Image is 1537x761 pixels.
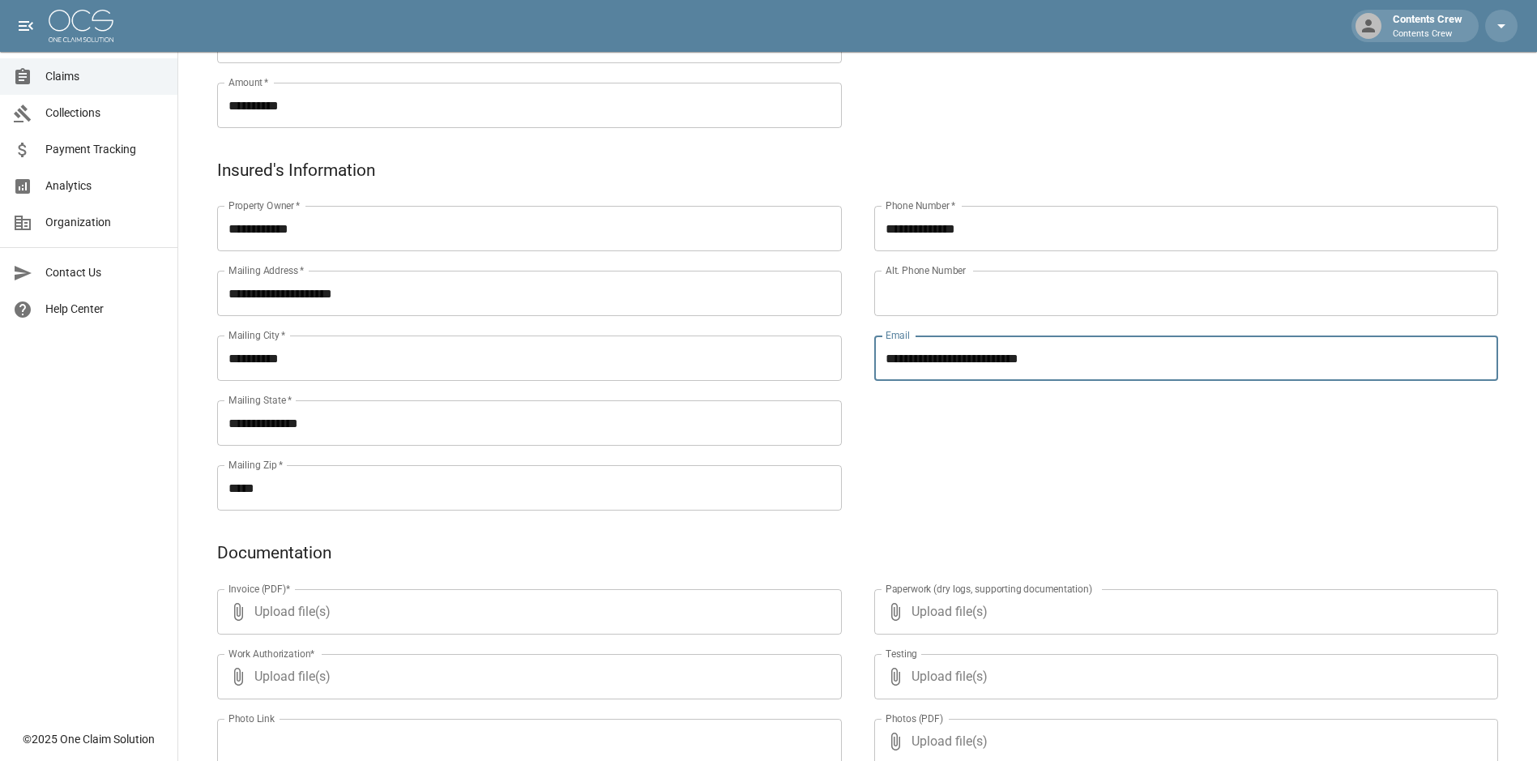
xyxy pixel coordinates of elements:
[45,68,164,85] span: Claims
[49,10,113,42] img: ocs-logo-white-transparent.png
[912,589,1455,635] span: Upload file(s)
[45,141,164,158] span: Payment Tracking
[228,328,286,342] label: Mailing City
[45,214,164,231] span: Organization
[10,10,42,42] button: open drawer
[228,647,315,661] label: Work Authorization*
[886,263,966,277] label: Alt. Phone Number
[886,328,910,342] label: Email
[254,654,798,699] span: Upload file(s)
[886,199,955,212] label: Phone Number
[228,458,284,472] label: Mailing Zip
[45,105,164,122] span: Collections
[45,264,164,281] span: Contact Us
[228,75,269,89] label: Amount
[228,263,304,277] label: Mailing Address
[912,654,1455,699] span: Upload file(s)
[228,199,301,212] label: Property Owner
[886,647,917,661] label: Testing
[886,582,1092,596] label: Paperwork (dry logs, supporting documentation)
[45,301,164,318] span: Help Center
[1393,28,1462,41] p: Contents Crew
[886,712,943,725] label: Photos (PDF)
[228,712,275,725] label: Photo Link
[228,393,292,407] label: Mailing State
[23,731,155,747] div: © 2025 One Claim Solution
[228,582,291,596] label: Invoice (PDF)*
[1386,11,1469,41] div: Contents Crew
[254,589,798,635] span: Upload file(s)
[45,177,164,195] span: Analytics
